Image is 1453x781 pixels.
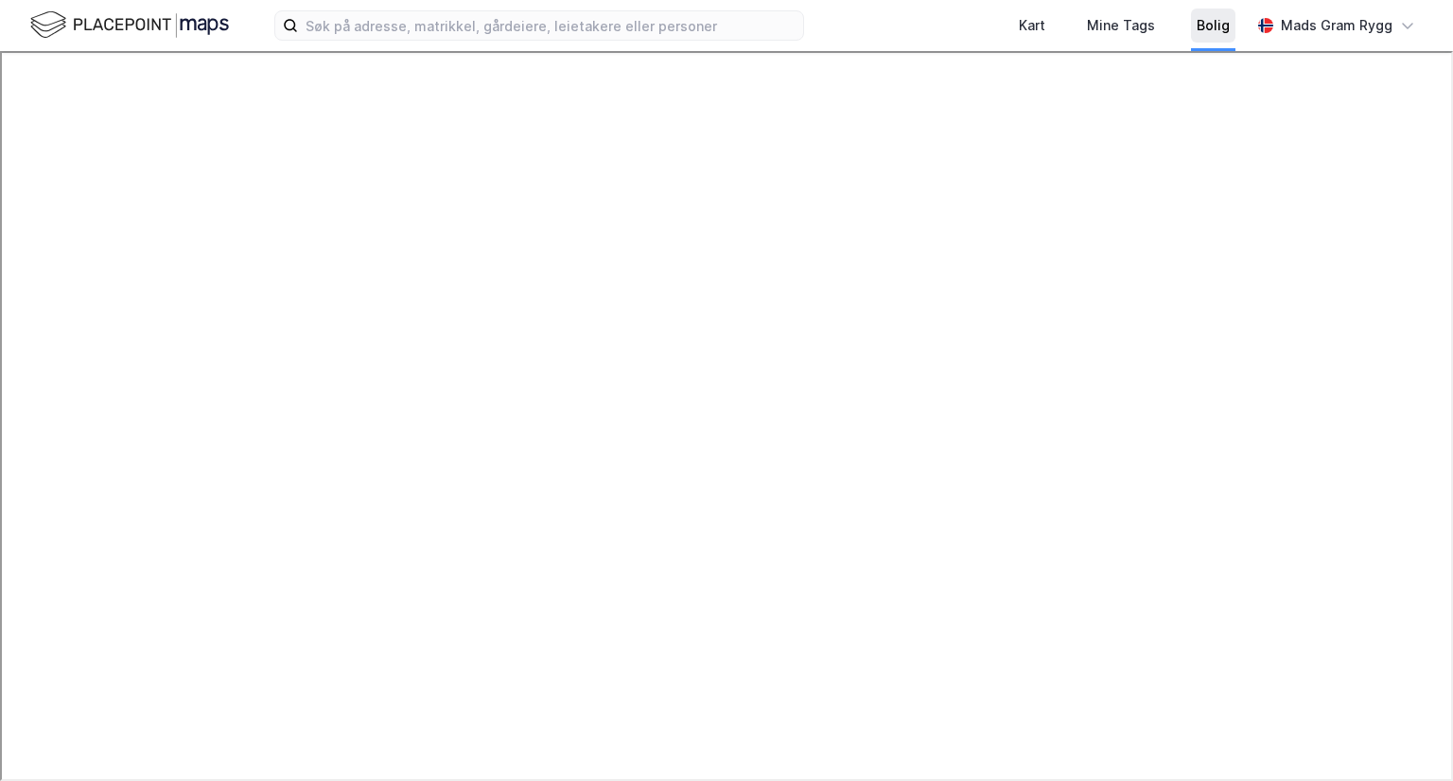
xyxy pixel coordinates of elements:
input: Søk på adresse, matrikkel, gårdeiere, leietakere eller personer [298,11,803,40]
img: logo.f888ab2527a4732fd821a326f86c7f29.svg [30,9,229,42]
iframe: Chat Widget [1358,690,1453,781]
div: Kart [1019,14,1045,37]
div: Kontrollprogram for chat [1358,690,1453,781]
div: Mine Tags [1087,14,1155,37]
div: Bolig [1197,14,1230,37]
div: Mads Gram Rygg [1281,14,1392,37]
